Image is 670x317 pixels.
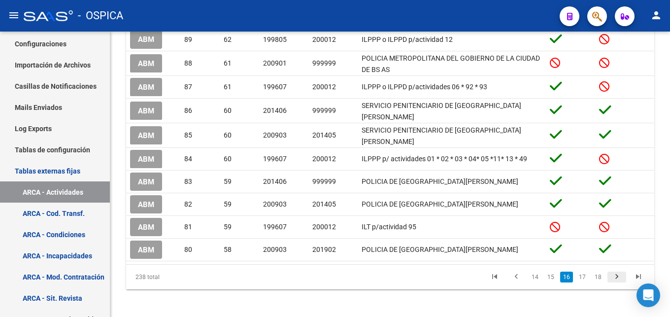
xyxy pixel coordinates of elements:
span: ILT p/actividad 95 [362,223,416,231]
span: ABM [138,155,154,164]
span: SERVICIO PENITENCIARIO DE SAN LUIS [362,102,521,121]
button: ABM [130,241,162,259]
span: POLICIA DE SAN LUIS [362,177,518,185]
span: 60 [224,106,232,114]
a: 17 [576,272,589,282]
span: 85 [184,131,192,139]
span: ABM [138,59,154,68]
span: ABM [138,83,154,92]
span: 201405 [312,200,336,208]
span: ILPPP o ILPPD p/actividad 12 [362,35,453,43]
span: 59 [224,223,232,231]
a: 15 [544,272,557,282]
a: 18 [592,272,604,282]
div: 238 total [126,265,230,289]
span: ILPPP o ILPPD p/actividades 06 * 92 * 93 [362,83,487,91]
li: page 16 [559,269,574,285]
span: 201406 [263,106,287,114]
span: 62 [224,35,232,43]
button: ABM [130,30,162,48]
span: ABM [138,246,154,254]
span: POLICIA DE SAN LUIS [362,200,518,208]
span: 201406 [263,177,287,185]
li: page 17 [574,269,590,285]
span: ABM [138,35,154,44]
span: 200012 [312,155,336,163]
button: ABM [130,150,162,168]
a: 14 [529,272,541,282]
mat-icon: person [650,9,662,21]
button: ABM [130,54,162,72]
button: ABM [130,102,162,120]
li: page 18 [590,269,606,285]
button: ABM [130,195,162,213]
mat-icon: menu [8,9,20,21]
span: 200012 [312,83,336,91]
span: 200903 [263,200,287,208]
span: POLICIA DE SAN JUAN [362,246,518,253]
a: go to previous page [507,272,526,282]
span: 999999 [312,106,336,114]
span: 201405 [312,131,336,139]
span: 59 [224,177,232,185]
span: 58 [224,246,232,253]
span: - OSPICA [78,5,123,27]
span: 199805 [263,35,287,43]
span: 60 [224,131,232,139]
span: 60 [224,155,232,163]
span: 82 [184,200,192,208]
span: 88 [184,59,192,67]
span: 200012 [312,35,336,43]
button: ABM [130,173,162,191]
span: 201902 [312,246,336,253]
span: ILPPP p/ actividades 01 * 02 * 03 * 04* 05 *11* 13 * 49 [362,155,527,163]
span: 59 [224,200,232,208]
span: 199607 [263,155,287,163]
span: 61 [224,83,232,91]
a: go to last page [629,272,648,282]
span: 199607 [263,223,287,231]
span: ABM [138,223,154,232]
span: SERVICIO PENITENCIARIO DE SAN LUIS [362,126,521,145]
span: POLICIA METROPOLITANA DEL GOBIERNO DE LA CIUDAD DE BS AS [362,54,540,73]
span: 999999 [312,59,336,67]
a: go to first page [485,272,504,282]
button: ABM [130,78,162,96]
li: page 15 [543,269,559,285]
span: 200903 [263,131,287,139]
span: ABM [138,200,154,209]
span: 80 [184,246,192,253]
span: 200012 [312,223,336,231]
span: ABM [138,106,154,115]
button: ABM [130,218,162,236]
span: ABM [138,131,154,140]
span: 200901 [263,59,287,67]
span: 84 [184,155,192,163]
span: ABM [138,177,154,186]
span: 81 [184,223,192,231]
span: 89 [184,35,192,43]
span: 83 [184,177,192,185]
span: 86 [184,106,192,114]
span: 87 [184,83,192,91]
span: 199607 [263,83,287,91]
button: ABM [130,126,162,144]
span: 61 [224,59,232,67]
a: 16 [560,272,573,282]
span: 200903 [263,246,287,253]
div: Open Intercom Messenger [636,283,660,307]
li: page 14 [527,269,543,285]
a: go to next page [607,272,626,282]
span: 999999 [312,177,336,185]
